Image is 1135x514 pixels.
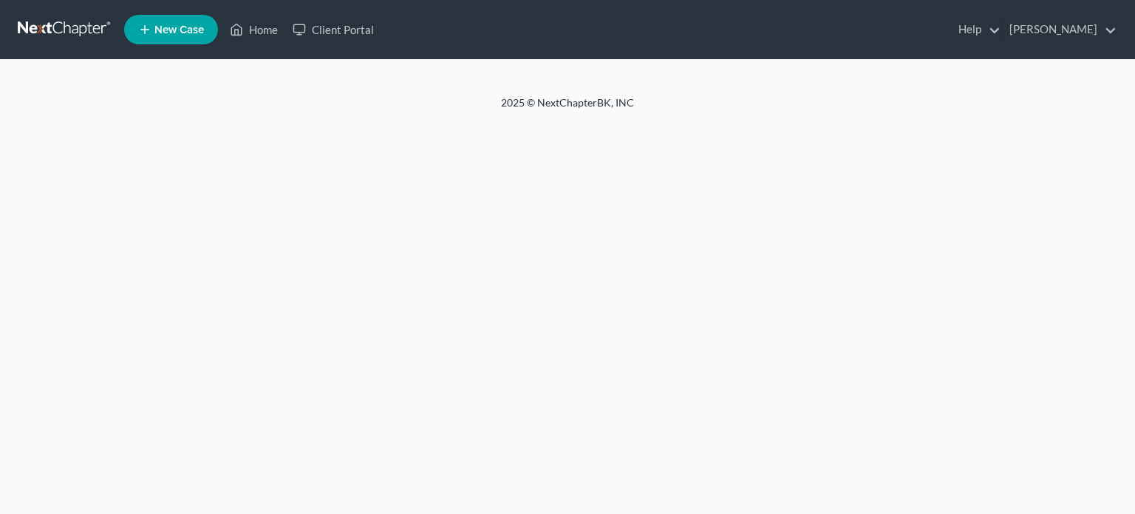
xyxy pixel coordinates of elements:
new-legal-case-button: New Case [124,15,218,44]
a: Home [222,16,285,43]
a: [PERSON_NAME] [1002,16,1117,43]
a: Help [951,16,1001,43]
div: 2025 © NextChapterBK, INC [146,95,989,122]
a: Client Portal [285,16,381,43]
